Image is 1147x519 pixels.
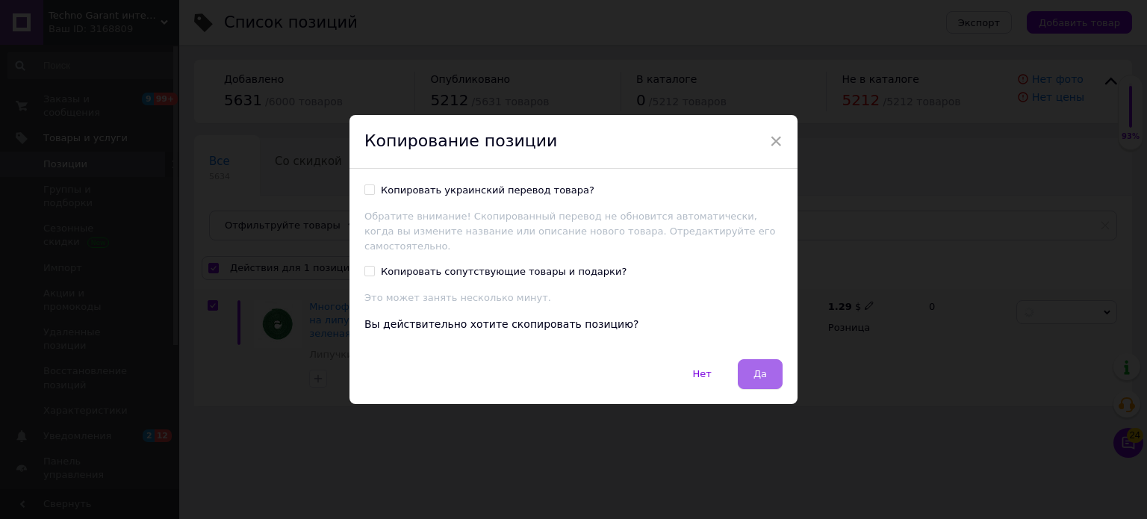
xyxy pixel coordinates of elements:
[738,359,783,389] button: Да
[364,131,557,150] span: Копирование позиции
[677,359,727,389] button: Нет
[364,317,783,332] div: Вы действительно хотите скопировать позицию?
[364,211,776,251] span: Обратите внимание! Скопированный перевод не обновится автоматически, когда вы измените название и...
[364,292,551,303] span: Это может занять несколько минут.
[381,184,594,197] div: Копировать украинский перевод товара?
[693,368,712,379] span: Нет
[753,368,767,379] span: Да
[769,128,783,154] span: ×
[381,265,627,279] div: Копировать сопутствующие товары и подарки?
